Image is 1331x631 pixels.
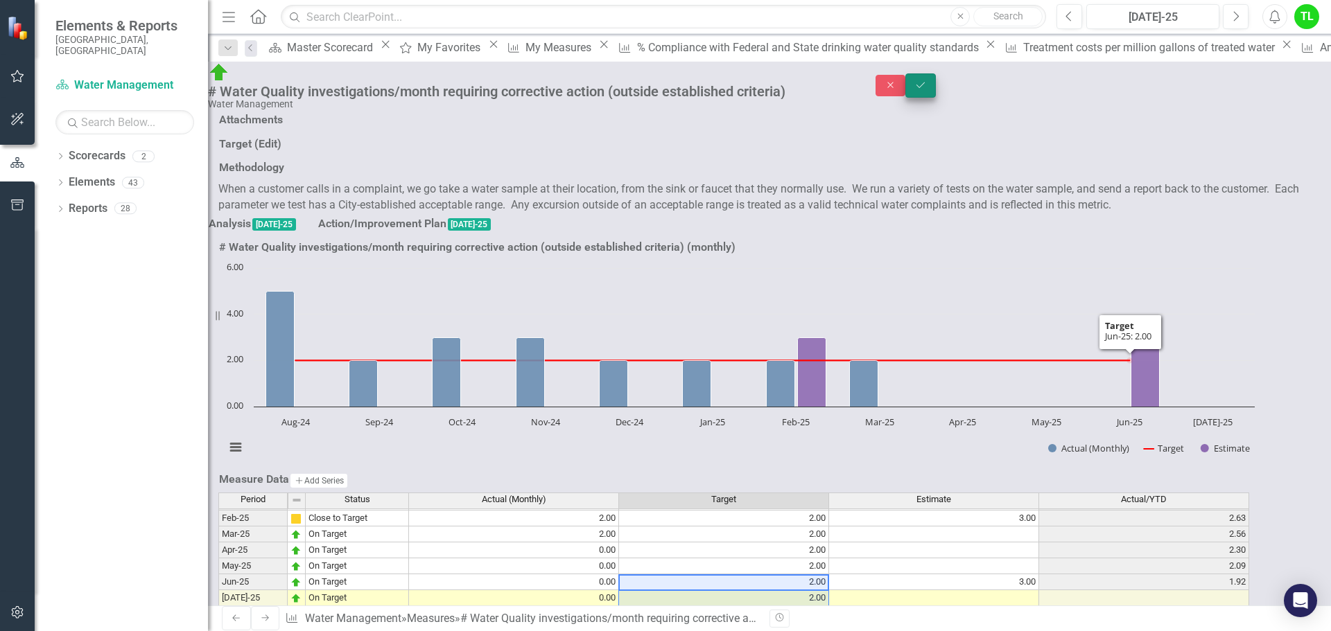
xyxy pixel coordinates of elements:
td: 2.09 [1039,558,1249,574]
div: % Compliance with Federal and State drinking water quality standards [637,39,982,56]
td: 3.00 [829,574,1039,590]
div: Treatment costs per million gallons of treated water [1023,39,1278,56]
img: On Target [208,62,230,84]
td: On Target [306,542,409,558]
path: Mar-25, 2. Actual (Monthly). [850,360,878,407]
td: Feb-25 [218,510,288,526]
path: Jun-25, 2. Target. [1126,357,1133,364]
a: Master Scorecard [264,39,377,56]
div: [DATE]-25 [1091,9,1215,26]
button: Add Series [290,474,347,488]
span: Period [241,495,266,504]
g: Actual (Monthly), series 1 of 3. Bar series with 12 bars. [266,268,1214,407]
td: 2.00 [619,590,829,606]
span: Actual/YTD [1121,495,1167,504]
img: zOikAAAAAElFTkSuQmCC [290,593,302,604]
img: zOikAAAAAElFTkSuQmCC [290,561,302,572]
button: TL [1294,4,1319,29]
text: Apr-25 [949,416,976,428]
h3: Target (Edit) [219,138,281,150]
span: Target [711,495,736,504]
td: 2.63 [1039,510,1249,526]
td: 2.00 [619,558,829,574]
td: [DATE]-25 [218,590,288,606]
td: 3.00 [829,510,1039,526]
h3: Attachments [219,114,283,126]
input: Search Below... [55,110,194,134]
text: 2.00 [227,353,243,365]
td: 0.00 [409,542,619,558]
input: Search ClearPoint... [281,5,1046,29]
span: Status [345,495,370,504]
a: Water Management [55,78,194,94]
a: Treatment costs per million gallons of treated water [999,39,1278,56]
div: 2 [132,150,155,162]
td: 2.56 [1039,526,1249,542]
span: Estimate [916,495,951,504]
td: 2.30 [1039,542,1249,558]
a: Elements [69,175,115,190]
div: 43 [122,177,144,188]
td: Apr-25 [218,542,288,558]
span: Actual (Monthly) [482,495,546,504]
text: Jun-25 [1115,416,1142,428]
a: Scorecards [69,148,125,164]
h3: Action/Improvement Plan [318,217,446,230]
small: [GEOGRAPHIC_DATA], [GEOGRAPHIC_DATA] [55,34,194,57]
path: Sep-24, 2. Actual (Monthly). [349,360,378,407]
h3: Analysis [209,217,251,230]
a: Water Management [305,612,401,625]
td: 2.00 [619,526,829,542]
img: zOikAAAAAElFTkSuQmCC [290,545,302,556]
text: Oct-24 [449,416,476,428]
text: 4.00 [227,307,243,319]
button: View chart menu, Chart [226,438,245,457]
a: % Compliance with Federal and State drinking water quality standards [613,39,982,56]
td: 2.00 [619,574,829,590]
button: Show Actual (Monthly) [1048,442,1129,454]
img: ClearPoint Strategy [7,16,31,40]
td: 2.00 [409,510,619,526]
text: May-25 [1032,416,1061,428]
td: On Target [306,590,409,606]
td: On Target [306,526,409,542]
g: Target, series 2 of 3. Line with 12 data points. [293,357,1133,364]
text: 0.00 [227,399,243,411]
h3: Measure Data [219,473,289,486]
td: May-25 [218,558,288,574]
path: Oct-24, 3. Actual (Monthly). [433,337,461,407]
span: [DATE]-25 [252,218,296,231]
td: 0.00 [409,574,619,590]
svg: Interactive chart [218,261,1262,469]
td: Close to Target [306,510,409,526]
path: Nov-24, 3. Actual (Monthly). [516,337,545,407]
td: 0.00 [409,558,619,574]
td: 2.00 [619,510,829,526]
td: On Target [306,574,409,590]
path: Feb-25, 2. Actual (Monthly). [767,360,795,407]
td: 2.00 [619,542,829,558]
div: My Measures [525,39,595,56]
img: 8DAGhfEEPCf229AAAAAElFTkSuQmCC [291,495,302,506]
td: 2.00 [409,526,619,542]
text: Jan-25 [699,416,725,428]
text: Mar-25 [865,416,894,428]
td: On Target [306,558,409,574]
button: [DATE]-25 [1086,4,1219,29]
text: Dec-24 [616,416,644,428]
path: Jan-25, 2. Actual (Monthly). [683,360,711,407]
text: Sep-24 [365,416,394,428]
path: Feb-25, 3. Estimate. [798,337,826,407]
a: Measures [407,612,455,625]
button: Show Estimate [1201,442,1250,454]
text: Feb-25 [782,416,810,428]
div: Water Management [208,99,848,109]
h3: Methodology [219,161,284,174]
td: Jun-25 [218,574,288,590]
a: Reports [69,201,107,217]
path: Jun-25, 3. Estimate. [1131,337,1160,407]
a: My Favorites [394,39,485,56]
h3: # Water Quality investigations/month requiring corrective action (outside established criteria) (... [219,241,736,254]
td: 1.92 [1039,574,1249,590]
img: zOikAAAAAElFTkSuQmCC [290,529,302,540]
